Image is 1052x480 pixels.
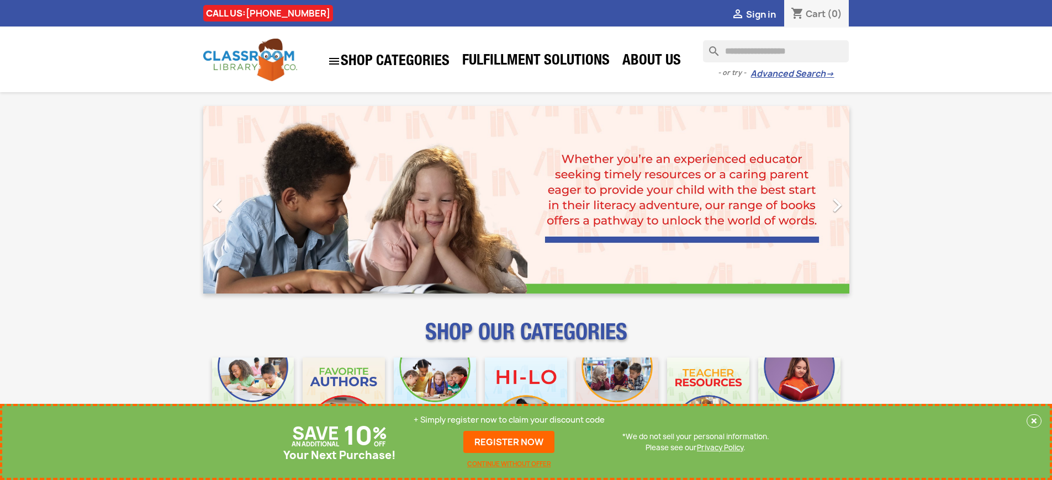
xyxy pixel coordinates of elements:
a: Advanced Search→ [750,68,834,79]
img: CLC_Favorite_Authors_Mobile.jpg [303,358,385,440]
img: CLC_Bulk_Mobile.jpg [212,358,294,440]
a: About Us [617,51,686,73]
a: Next [752,106,849,294]
i:  [823,191,851,219]
i:  [204,191,231,219]
a:  Sign in [731,8,776,20]
div: CALL US: [203,5,333,22]
p: SHOP OUR CATEGORIES [203,329,849,349]
span: Sign in [746,8,776,20]
a: [PHONE_NUMBER] [246,7,330,19]
input: Search [703,40,849,62]
img: CLC_Teacher_Resources_Mobile.jpg [667,358,749,440]
a: Fulfillment Solutions [457,51,615,73]
img: CLC_Fiction_Nonfiction_Mobile.jpg [576,358,658,440]
span: (0) [827,8,842,20]
i: search [703,40,716,54]
span: - or try - [718,67,750,78]
img: Classroom Library Company [203,39,297,81]
span: → [826,68,834,79]
i: shopping_cart [791,8,804,21]
i:  [327,55,341,68]
img: CLC_HiLo_Mobile.jpg [485,358,567,440]
span: Cart [806,8,826,20]
a: SHOP CATEGORIES [322,49,455,73]
img: CLC_Dyslexia_Mobile.jpg [758,358,840,440]
ul: Carousel container [203,106,849,294]
i:  [731,8,744,22]
a: Previous [203,106,300,294]
img: CLC_Phonics_And_Decodables_Mobile.jpg [394,358,476,440]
